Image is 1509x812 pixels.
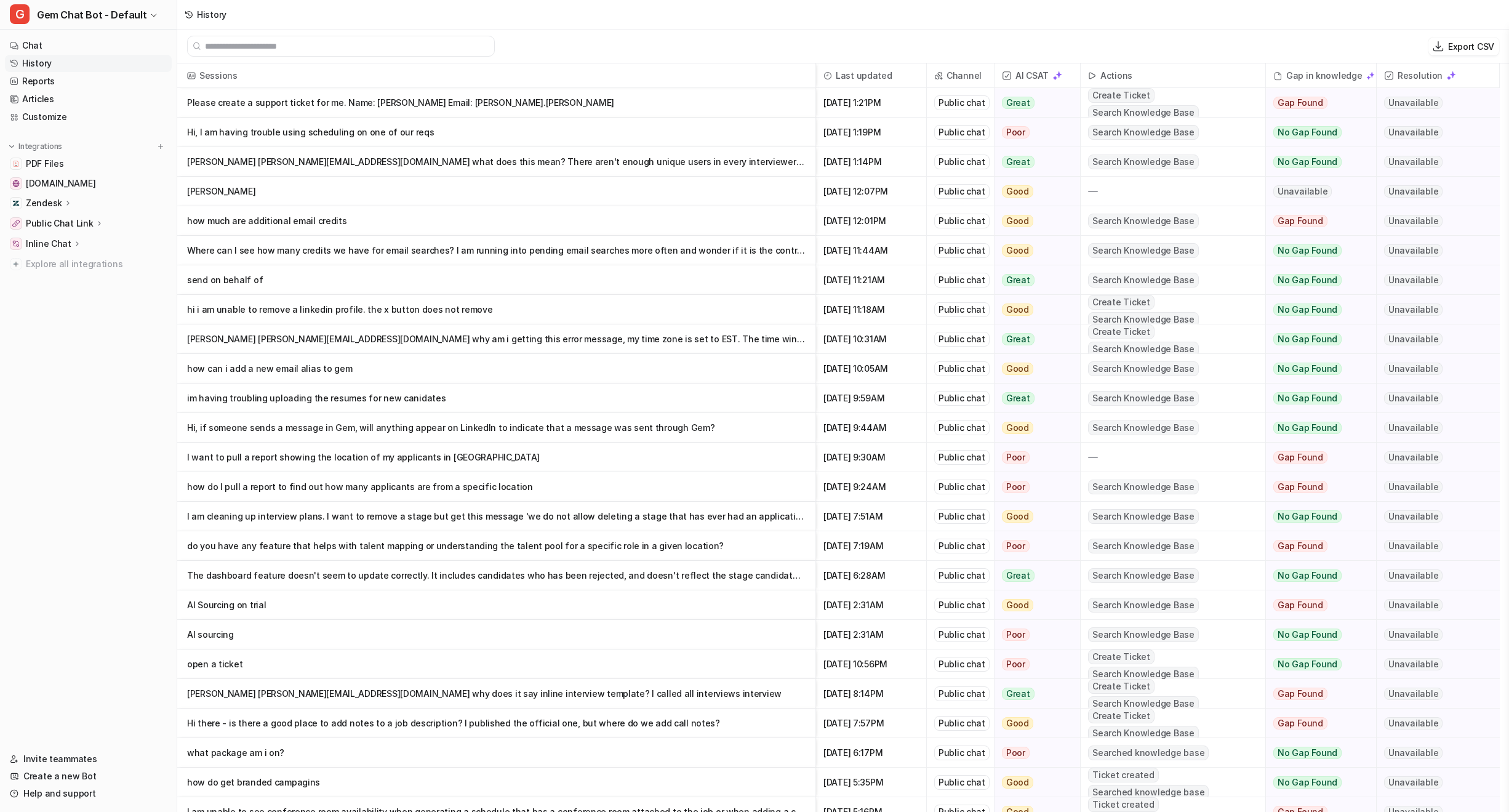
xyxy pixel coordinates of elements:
[1382,63,1494,88] span: Resolution
[1266,265,1367,295] button: No Gap Found
[1088,391,1199,406] span: Search Knowledge Base
[26,254,167,274] span: Explore all integrations
[1384,776,1443,789] span: Unavailable
[1002,629,1030,641] span: Poor
[1266,324,1367,354] button: No Gap Found
[1002,392,1035,404] span: Great
[187,620,806,649] p: AI sourcing
[934,273,990,287] div: Public chat
[1088,679,1155,694] span: Create Ticket
[821,265,921,295] span: [DATE] 11:21AM
[187,679,806,709] p: [PERSON_NAME] [PERSON_NAME][EMAIL_ADDRESS][DOMAIN_NAME] why does it say inline interview template...
[1273,126,1342,139] span: No Gap Found
[999,63,1075,88] span: AI CSAT
[5,90,172,108] a: Articles
[5,55,172,72] a: History
[37,6,146,23] span: Gem Chat Bot - Default
[1384,303,1443,316] span: Unavailable
[934,746,990,760] div: Public chat
[821,206,921,236] span: [DATE] 12:01PM
[821,88,921,118] span: [DATE] 1:21PM
[1002,333,1035,345] span: Great
[1384,333,1443,345] span: Unavailable
[1266,413,1367,443] button: No Gap Found
[1002,451,1030,464] span: Poor
[934,686,990,701] div: Public chat
[1088,324,1155,339] span: Create Ticket
[821,147,921,177] span: [DATE] 1:14PM
[1266,236,1367,265] button: No Gap Found
[1002,244,1033,257] span: Good
[1384,274,1443,286] span: Unavailable
[5,255,172,273] a: Explore all integrations
[1266,590,1367,620] button: Gap Found
[1088,667,1199,681] span: Search Knowledge Base
[1384,215,1443,227] span: Unavailable
[187,147,806,177] p: [PERSON_NAME] [PERSON_NAME][EMAIL_ADDRESS][DOMAIN_NAME] what does this mean? There aren't enough ...
[995,177,1073,206] button: Good
[1002,303,1033,316] span: Good
[1002,215,1033,227] span: Good
[12,199,20,207] img: Zendesk
[995,679,1073,709] button: Great
[1384,540,1443,552] span: Unavailable
[187,443,806,472] p: I want to pull a report showing the location of my applicants in [GEOGRAPHIC_DATA]
[156,142,165,151] img: menu_add.svg
[1266,709,1367,738] button: Gap Found
[934,214,990,228] div: Public chat
[187,118,806,147] p: Hi, I am having trouble using scheduling on one of our reqs
[932,63,989,88] span: Channel
[821,502,921,531] span: [DATE] 7:51AM
[1384,363,1443,375] span: Unavailable
[1002,185,1033,198] span: Good
[187,354,806,384] p: how can i add a new email alias to gem
[934,95,990,110] div: Public chat
[26,238,71,250] p: Inline Chat
[1002,422,1033,434] span: Good
[197,8,226,21] div: History
[821,709,921,738] span: [DATE] 7:57PM
[1088,295,1155,310] span: Create Ticket
[12,240,20,247] img: Inline Chat
[1273,97,1327,109] span: Gap Found
[1002,717,1033,730] span: Good
[5,175,172,192] a: status.gem.com[DOMAIN_NAME]
[5,37,172,54] a: Chat
[1273,510,1342,523] span: No Gap Found
[821,63,921,88] span: Last updated
[821,531,921,561] span: [DATE] 7:19AM
[1384,510,1443,523] span: Unavailable
[1002,776,1033,789] span: Good
[995,502,1073,531] button: Good
[995,590,1073,620] button: Good
[1384,599,1443,611] span: Unavailable
[934,775,990,790] div: Public chat
[187,295,806,324] p: hi i am unable to remove a linkedin profile. the x button does not remove
[1088,125,1199,140] span: Search Knowledge Base
[1266,295,1367,324] button: No Gap Found
[934,627,990,642] div: Public chat
[1384,126,1443,139] span: Unavailable
[5,73,172,90] a: Reports
[187,561,806,590] p: The dashboard feature doesn't seem to update correctly. It includes candidates who has been rejec...
[995,768,1073,797] button: Good
[995,88,1073,118] button: Great
[934,332,990,347] div: Public chat
[934,716,990,731] div: Public chat
[1428,38,1499,55] button: Export CSV
[1266,561,1367,590] button: No Gap Found
[995,531,1073,561] button: Poor
[187,324,806,354] p: [PERSON_NAME] [PERSON_NAME][EMAIL_ADDRESS][DOMAIN_NAME] why am i getting this error message, my t...
[26,217,94,230] p: Public Chat Link
[1088,155,1199,169] span: Search Knowledge Base
[10,258,22,270] img: explore all integrations
[821,324,921,354] span: [DATE] 10:31AM
[995,206,1073,236] button: Good
[187,88,806,118] p: Please create a support ticket for me. Name: [PERSON_NAME] Email: [PERSON_NAME].[PERSON_NAME]
[1384,747,1443,759] span: Unavailable
[1273,569,1342,582] span: No Gap Found
[1384,422,1443,434] span: Unavailable
[821,590,921,620] span: [DATE] 2:31AM
[934,450,990,465] div: Public chat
